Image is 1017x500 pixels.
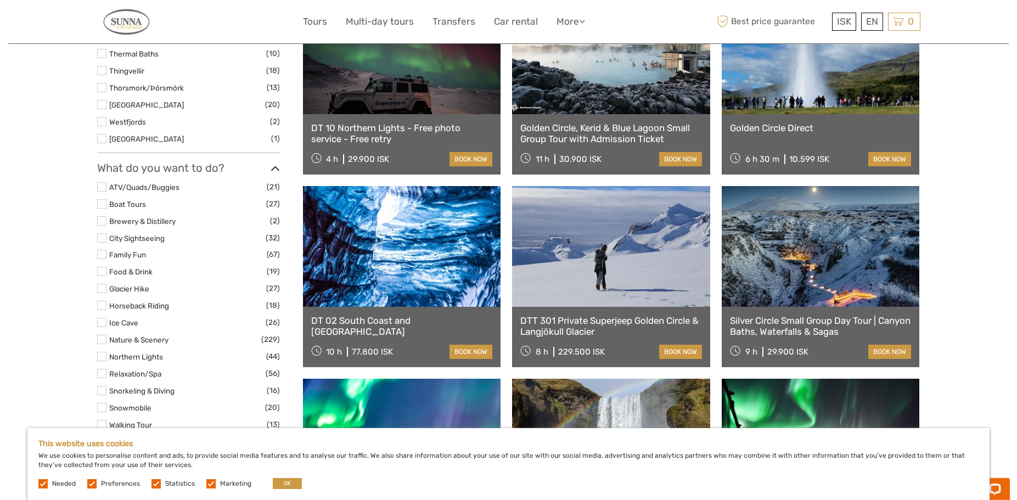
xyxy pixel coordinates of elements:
span: (27) [266,198,280,210]
label: Needed [52,479,76,488]
span: (21) [267,181,280,193]
div: 229.500 ISK [558,347,605,357]
label: Statistics [165,479,195,488]
a: Westfjords [109,117,146,126]
a: Horseback Riding [109,301,169,310]
span: (2) [270,215,280,227]
span: (10) [266,47,280,60]
span: (27) [266,282,280,295]
a: Northern Lights [109,352,163,361]
div: 10.599 ISK [789,154,829,164]
img: General info [97,8,155,35]
a: Multi-day tours [346,14,414,30]
div: 77.800 ISK [352,347,393,357]
a: Thorsmork/Þórsmörk [109,83,184,92]
span: (19) [267,265,280,278]
span: (2) [270,115,280,128]
span: (67) [267,248,280,261]
a: Transfers [432,14,475,30]
a: book now [449,152,492,166]
a: [GEOGRAPHIC_DATA] [109,134,184,143]
h5: This website uses cookies [38,439,979,448]
a: [GEOGRAPHIC_DATA] [109,100,184,109]
div: 29.900 ISK [348,154,389,164]
a: Glacier Hike [109,284,149,293]
a: Ice Cave [109,318,138,327]
a: More [557,14,585,30]
a: Nature & Scenery [109,335,168,344]
span: 8 h [536,347,548,357]
span: 0 [906,16,915,27]
span: (13) [267,81,280,94]
a: Relaxation/Spa [109,369,161,378]
a: DT 02 South Coast and [GEOGRAPHIC_DATA] [311,315,493,338]
a: book now [868,345,911,359]
div: 29.900 ISK [767,347,808,357]
span: ISK [837,16,851,27]
span: Best price guarantee [715,13,829,31]
a: Family Fun [109,250,146,259]
span: (18) [266,64,280,77]
a: Brewery & Distillery [109,217,176,226]
a: Thingvellir [109,66,144,75]
a: book now [659,345,702,359]
a: Car rental [494,14,538,30]
span: (44) [266,350,280,363]
span: (229) [261,333,280,346]
a: DT 10 Northern Lights - Free photo service - Free retry [311,122,493,145]
a: Walking Tour [109,420,152,429]
span: (16) [267,384,280,397]
a: Boat Tours [109,200,146,209]
span: 9 h [745,347,757,357]
a: book now [659,152,702,166]
a: book now [449,345,492,359]
span: (13) [267,418,280,431]
a: Silver Circle Small Group Day Tour | Canyon Baths, Waterfalls & Sagas [730,315,912,338]
a: Snowmobile [109,403,151,412]
span: (32) [266,232,280,244]
span: (1) [271,132,280,145]
a: DTT 301 Private Superjeep Golden Circle & Langjökull Glacier [520,315,702,338]
button: Open LiveChat chat widget [126,17,139,30]
div: We use cookies to personalise content and ads, to provide social media features and to analyse ou... [27,428,990,500]
span: 11 h [536,154,549,164]
span: (20) [265,98,280,111]
a: Golden Circle Direct [730,122,912,133]
a: book now [868,152,911,166]
span: (26) [266,316,280,329]
span: (18) [266,299,280,312]
a: ATV/Quads/Buggies [109,183,179,192]
span: (20) [265,401,280,414]
a: Thermal Baths [109,49,159,58]
a: Food & Drink [109,267,153,276]
div: 30.900 ISK [559,154,602,164]
span: (56) [266,367,280,380]
span: 6 h 30 m [745,154,779,164]
span: 10 h [326,347,342,357]
label: Preferences [101,479,140,488]
p: Chat now [15,19,124,28]
a: City Sightseeing [109,234,165,243]
label: Marketing [220,479,251,488]
h3: What do you want to do? [97,161,280,175]
div: EN [861,13,883,31]
a: Golden Circle, Kerid & Blue Lagoon Small Group Tour with Admission Ticket [520,122,702,145]
button: OK [273,478,302,489]
span: 4 h [326,154,338,164]
a: Snorkeling & Diving [109,386,175,395]
a: Tours [303,14,327,30]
